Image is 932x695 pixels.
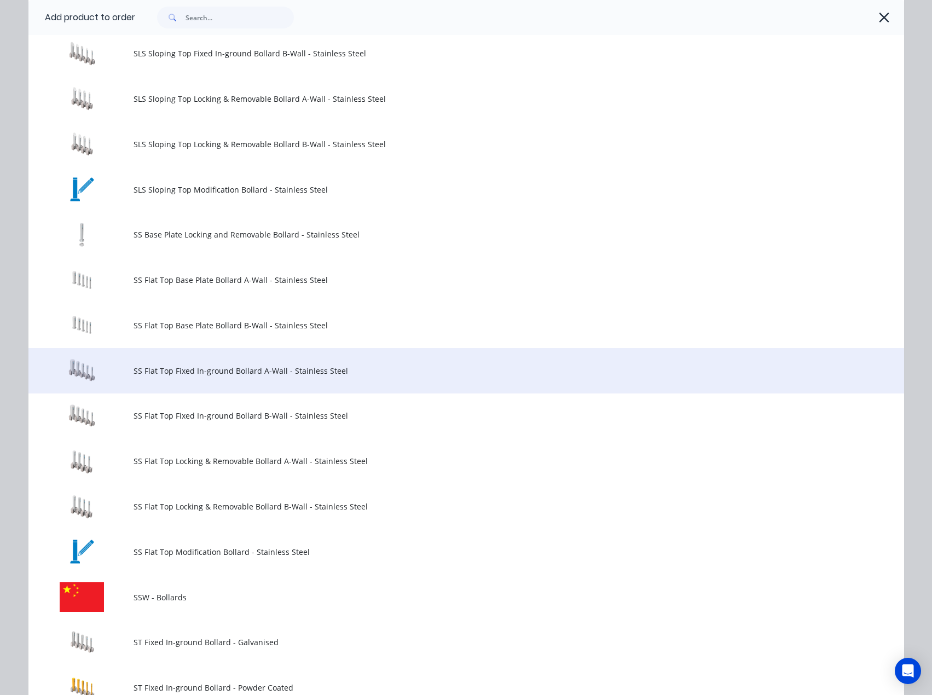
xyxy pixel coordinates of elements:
span: SLS Sloping Top Locking & Removable Bollard B-Wall - Stainless Steel [134,138,750,150]
span: SLS Sloping Top Locking & Removable Bollard A-Wall - Stainless Steel [134,93,750,105]
span: SS Flat Top Locking & Removable Bollard A-Wall - Stainless Steel [134,455,750,467]
span: SS Flat Top Base Plate Bollard A-Wall - Stainless Steel [134,274,750,286]
span: SS Base Plate Locking and Removable Bollard - Stainless Steel [134,229,750,240]
span: SS Flat Top Locking & Removable Bollard B-Wall - Stainless Steel [134,501,750,512]
span: SSW - Bollards [134,592,750,603]
span: SS Flat Top Base Plate Bollard B-Wall - Stainless Steel [134,320,750,331]
span: SS Flat Top Modification Bollard - Stainless Steel [134,546,750,558]
span: SS Flat Top Fixed In-ground Bollard A-Wall - Stainless Steel [134,365,750,377]
span: SLS Sloping Top Modification Bollard - Stainless Steel [134,184,750,195]
span: SLS Sloping Top Fixed In-ground Bollard B-Wall - Stainless Steel [134,48,750,59]
span: SS Flat Top Fixed In-ground Bollard B-Wall - Stainless Steel [134,410,750,421]
span: ST Fixed In-ground Bollard - Powder Coated [134,682,750,693]
span: ST Fixed In-ground Bollard - Galvanised [134,636,750,648]
input: Search... [186,7,294,28]
div: Open Intercom Messenger [895,658,921,684]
